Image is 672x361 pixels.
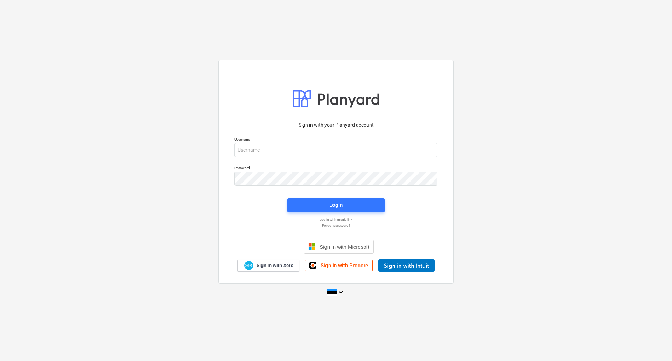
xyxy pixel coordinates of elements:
i: keyboard_arrow_down [337,288,345,297]
img: Microsoft logo [308,243,315,250]
div: Login [329,200,343,210]
p: Password [234,165,437,171]
img: Xero logo [244,261,253,270]
a: Forgot password? [231,223,441,228]
a: Sign in with Xero [237,260,300,272]
span: Sign in with Procore [321,262,368,269]
input: Username [234,143,437,157]
span: Sign in with Xero [257,262,293,269]
button: Login [287,198,385,212]
p: Sign in with your Planyard account [234,121,437,129]
span: Sign in with Microsoft [320,244,369,250]
a: Sign in with Procore [305,260,373,271]
a: Log in with magic link [231,217,441,222]
p: Username [234,137,437,143]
